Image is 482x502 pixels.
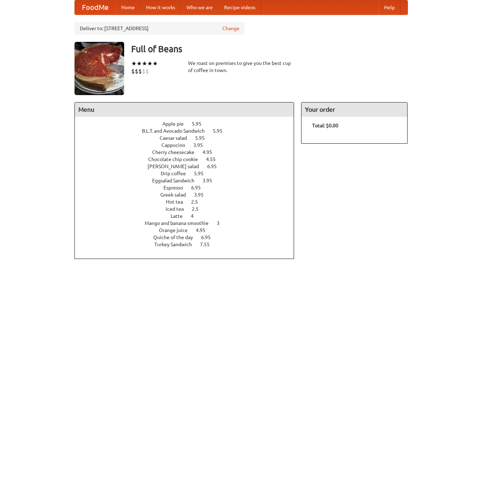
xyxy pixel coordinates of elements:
span: 4.95 [196,227,212,233]
span: 3.95 [193,142,210,148]
a: [PERSON_NAME] salad 6.95 [148,164,230,169]
b: Total: $0.00 [312,123,338,128]
a: B.L.T. and Avocado Sandwich 5.95 [142,128,236,134]
span: 3.95 [203,178,219,183]
a: Change [222,25,239,32]
a: Espresso 6.95 [164,185,214,191]
img: angular.jpg [74,42,124,95]
li: ★ [131,60,137,67]
span: 3.95 [194,192,211,198]
span: Turkey Sandwich [154,242,199,247]
a: Help [378,0,400,15]
span: Mango and banana smoothie [145,220,216,226]
span: 2.5 [191,199,205,205]
span: 4 [191,213,201,219]
a: FoodMe [75,0,116,15]
a: How it works [140,0,181,15]
li: $ [145,67,149,75]
span: 6.95 [207,164,224,169]
a: Iced tea 2.5 [166,206,212,212]
a: Mango and banana smoothie 3 [145,220,233,226]
span: [PERSON_NAME] salad [148,164,206,169]
span: Drip coffee [161,171,193,176]
span: 2.5 [192,206,206,212]
li: $ [135,67,138,75]
a: Orange juice 4.95 [159,227,218,233]
div: Deliver to: [STREET_ADDRESS] [74,22,245,35]
span: Cappucino [161,142,192,148]
span: Eggsalad Sandwich [152,178,201,183]
a: Quiche of the day 6.95 [153,235,224,240]
span: Greek salad [160,192,193,198]
h4: Menu [75,103,294,117]
span: Chocolate chip cookie [148,156,205,162]
a: Caesar salad 5.95 [160,135,218,141]
li: ★ [153,60,158,67]
span: 3 [217,220,227,226]
a: Greek salad 3.95 [160,192,217,198]
li: $ [142,67,145,75]
span: Cherry cheesecake [152,149,201,155]
a: Drip coffee 5.95 [161,171,217,176]
span: Latte [171,213,190,219]
li: $ [138,67,142,75]
span: 6.95 [191,185,208,191]
a: Cherry cheesecake 4.95 [152,149,225,155]
a: Cappucino 3.95 [161,142,216,148]
a: Who we are [181,0,218,15]
span: 7.55 [200,242,217,247]
span: Quiche of the day [153,235,200,240]
a: Apple pie 5.95 [162,121,215,127]
h3: Full of Beans [131,42,408,56]
li: ★ [137,60,142,67]
span: 4.95 [203,149,219,155]
span: 5.95 [195,135,212,141]
a: Turkey Sandwich 7.55 [154,242,223,247]
span: 5.95 [194,171,211,176]
span: B.L.T. and Avocado Sandwich [142,128,212,134]
span: Apple pie [162,121,191,127]
span: Iced tea [166,206,191,212]
span: Caesar salad [160,135,194,141]
span: Hot tea [166,199,190,205]
li: ★ [147,60,153,67]
a: Recipe videos [218,0,261,15]
li: $ [131,67,135,75]
span: 4.55 [206,156,223,162]
h4: Your order [301,103,407,117]
span: Espresso [164,185,190,191]
span: 6.95 [201,235,218,240]
span: Orange juice [159,227,195,233]
a: Latte 4 [171,213,207,219]
li: ★ [142,60,147,67]
div: We roast on premises to give you the best cup of coffee in town. [188,60,294,74]
span: 5.95 [213,128,229,134]
a: Eggsalad Sandwich 3.95 [152,178,225,183]
a: Hot tea 2.5 [166,199,211,205]
a: Chocolate chip cookie 4.55 [148,156,229,162]
span: 5.95 [192,121,209,127]
a: Home [116,0,140,15]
